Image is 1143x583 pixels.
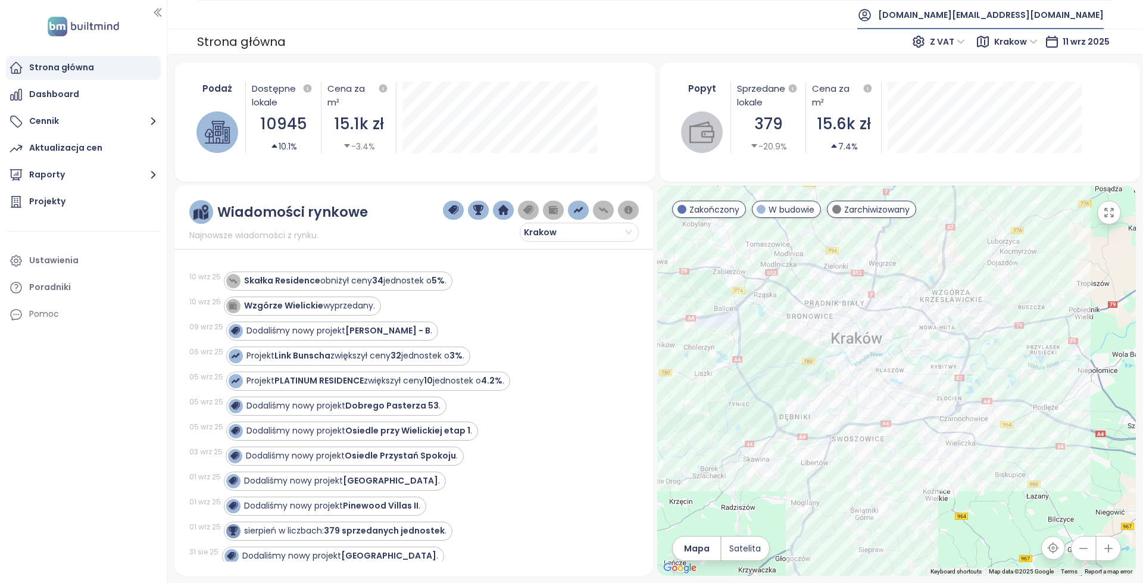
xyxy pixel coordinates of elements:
[197,31,286,52] div: Strona główna
[29,60,94,75] div: Strona główna
[498,205,509,216] img: home-dark-blue.png
[244,475,440,487] div: Dodaliśmy nowy projekt .
[246,450,458,462] div: Dodaliśmy nowy projekt .
[231,351,239,360] img: icon
[274,375,364,386] strong: PLATINUM RESIDENCE
[244,300,375,312] div: wyprzedany.
[29,307,59,322] div: Pomoc
[6,163,161,187] button: Raporty
[195,82,240,95] div: Podaż
[660,560,699,576] a: Open this area in Google Maps (opens a new window)
[343,475,438,487] strong: [GEOGRAPHIC_DATA]
[345,425,470,437] strong: Osiedle przy Wielickiej etap 1
[994,33,1038,51] span: Krakow
[989,568,1054,575] span: Map data ©2025 Google
[229,301,237,310] img: icon
[270,142,279,150] span: caret-up
[343,500,419,512] strong: Pinewood Villas II
[473,205,484,216] img: trophy-dark-blue.png
[29,253,79,268] div: Ustawienia
[231,426,239,435] img: icon
[424,375,433,386] strong: 10
[844,203,910,216] span: Zarchiwizowany
[345,450,456,462] strong: Osiedle Przystań Spokoju
[244,275,446,287] div: obniżył ceny jednostek o .
[6,56,161,80] a: Strona główna
[769,203,814,216] span: W budowie
[449,350,463,361] strong: 3%
[229,526,237,535] img: icon
[523,205,534,216] img: price-tag-grey.png
[830,140,858,153] div: 7.4%
[573,205,584,216] img: price-increases.png
[6,303,161,326] div: Pomoc
[189,297,221,307] div: 10 wrz 25
[623,205,634,216] img: information-circle.png
[930,568,982,576] button: Keyboard shortcuts
[1061,568,1078,575] a: Terms (opens in new tab)
[229,476,237,485] img: icon
[205,120,230,145] img: house
[680,82,724,95] div: Popyt
[830,142,838,150] span: caret-up
[722,537,769,560] button: Satelita
[737,112,800,136] div: 379
[44,14,123,39] img: logo
[246,425,472,437] div: Dodaliśmy nowy projekt .
[391,350,401,361] strong: 32
[548,205,559,216] img: wallet-dark-grey.png
[231,376,239,385] img: icon
[246,325,432,337] div: Dodaliśmy nowy projekt .
[252,82,315,109] div: Dostępne lokale
[189,397,223,407] div: 05 wrz 25
[729,542,761,555] span: Satelita
[270,140,297,153] div: 10.1%
[750,140,787,153] div: -20.9%
[29,141,102,155] div: Aktualizacja cen
[598,205,609,216] img: price-decreases.png
[217,205,368,220] div: Wiadomości rynkowe
[274,350,330,361] strong: Link Bunscha
[327,112,391,136] div: 15.1k zł
[246,350,464,362] div: Projekt zwiększył ceny jednostek o .
[29,280,71,295] div: Poradniki
[750,142,758,150] span: caret-down
[481,375,502,386] strong: 4.2%
[448,205,459,216] img: price-tag-dark-blue.png
[242,550,438,562] div: Dodaliśmy nowy projekt .
[327,82,376,109] div: Cena za m²
[189,522,221,532] div: 01 wrz 25
[930,33,965,51] span: Z VAT
[189,229,318,242] span: Najnowsze wiadomości z rynku.
[372,275,383,286] strong: 34
[6,276,161,300] a: Poradniki
[231,326,239,335] img: icon
[6,83,161,107] a: Dashboard
[189,322,223,332] div: 09 wrz 25
[6,136,161,160] a: Aktualizacja cen
[189,272,221,282] div: 10 wrz 25
[29,87,79,102] div: Dashboard
[244,275,320,286] strong: Skałka Residence
[1085,568,1132,575] a: Report a map error
[345,325,430,336] strong: [PERSON_NAME] - B
[345,400,439,411] strong: Dobrego Pasterza 53
[341,550,436,562] strong: [GEOGRAPHIC_DATA]
[246,400,441,412] div: Dodaliśmy nowy projekt .
[227,551,235,560] img: icon
[524,223,632,241] span: Krakow
[324,525,445,537] strong: 379 sprzedanych jednostek
[189,372,223,382] div: 05 wrz 25
[812,112,875,136] div: 15.6k zł
[252,112,315,136] div: 10945
[660,560,699,576] img: Google
[229,276,237,285] img: icon
[343,142,351,150] span: caret-down
[689,203,739,216] span: Zakończony
[189,497,221,507] div: 01 wrz 25
[189,547,219,557] div: 31 sie 25
[189,422,223,432] div: 05 wrz 25
[189,447,223,457] div: 03 wrz 25
[684,542,710,555] span: Mapa
[244,525,446,537] div: sierpień w liczbach: .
